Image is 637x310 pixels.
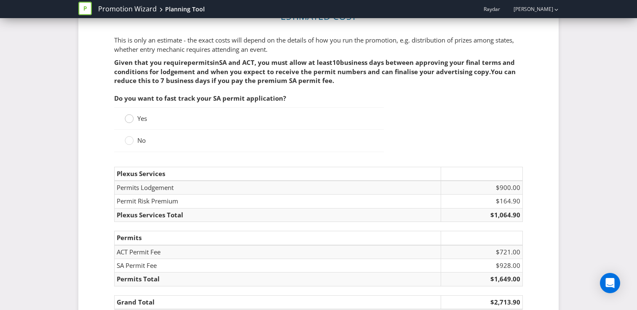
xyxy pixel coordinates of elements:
[441,295,523,309] td: $2,713.90
[484,5,500,13] span: Raydar
[137,136,146,144] span: No
[114,58,187,67] span: Given that you require
[115,273,441,286] td: Permits Total
[441,259,523,273] td: $928.00
[441,245,523,259] td: $721.00
[332,58,340,67] span: 10
[137,114,147,123] span: Yes
[114,94,286,102] span: Do you want to fast track your SA permit application?
[441,195,523,208] td: $164.90
[115,295,441,309] td: Grand Total
[115,181,441,195] td: Permits Lodgement
[219,58,254,67] span: SA and ACT
[115,245,441,259] td: ACT Permit Fee
[505,5,553,13] a: [PERSON_NAME]
[165,5,205,13] div: Planning Tool
[115,208,441,222] td: Plexus Services Total
[441,208,523,222] td: $1,064.90
[115,259,441,273] td: SA Permit Fee
[115,195,441,208] td: Permit Risk Premium
[115,167,441,181] td: Plexus Services
[441,273,523,286] td: $1,649.00
[114,58,515,75] span: business days between approving your final terms and conditions for lodgement and when you expect...
[441,181,523,195] td: $900.00
[187,58,213,67] span: permits
[115,231,441,245] td: Permits
[114,67,516,85] span: You can reduce this to 7 business days if you pay the premium SA permit fee.
[600,273,620,293] div: Open Intercom Messenger
[114,36,523,54] p: This is only an estimate - the exact costs will depend on the details of how you run the promotio...
[254,58,332,67] span: , you must allow at least
[213,58,219,67] span: in
[98,4,157,14] a: Promotion Wizard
